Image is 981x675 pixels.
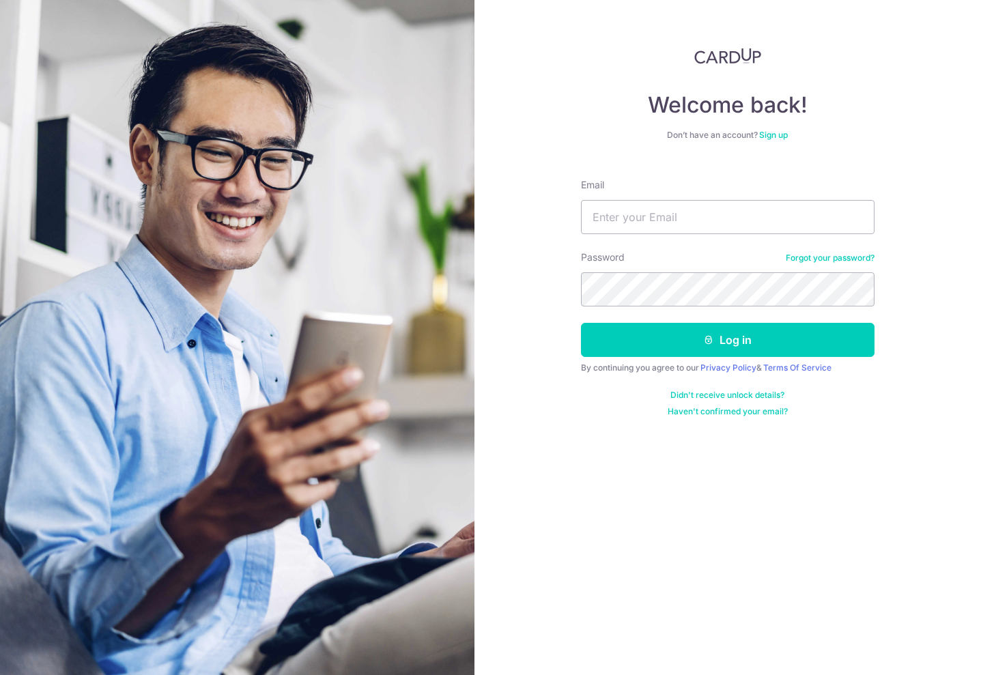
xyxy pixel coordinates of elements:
h4: Welcome back! [581,91,875,119]
img: CardUp Logo [694,48,761,64]
a: Privacy Policy [700,362,756,373]
label: Email [581,178,604,192]
a: Haven't confirmed your email? [668,406,788,417]
a: Sign up [759,130,788,140]
a: Forgot your password? [786,253,875,263]
button: Log in [581,323,875,357]
div: By continuing you agree to our & [581,362,875,373]
a: Didn't receive unlock details? [670,390,784,401]
div: Don’t have an account? [581,130,875,141]
input: Enter your Email [581,200,875,234]
a: Terms Of Service [763,362,831,373]
label: Password [581,250,625,264]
